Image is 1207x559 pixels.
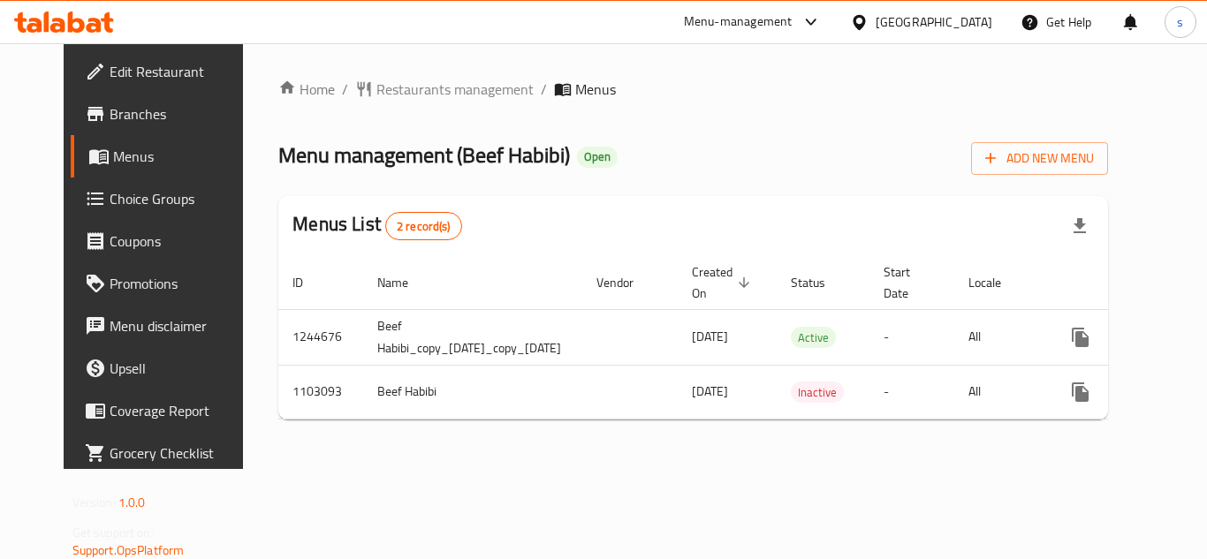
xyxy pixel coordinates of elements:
[278,135,570,175] span: Menu management ( Beef Habibi )
[110,103,251,125] span: Branches
[377,272,431,293] span: Name
[596,272,657,293] span: Vendor
[869,365,954,419] td: -
[985,147,1094,170] span: Add New Menu
[954,365,1045,419] td: All
[575,79,616,100] span: Menus
[1177,12,1183,32] span: s
[113,146,251,167] span: Menus
[355,79,534,100] a: Restaurants management
[1059,316,1102,359] button: more
[110,230,251,252] span: Coupons
[869,309,954,365] td: -
[363,309,582,365] td: Beef Habibi_copy_[DATE]_copy_[DATE]
[692,380,728,403] span: [DATE]
[971,142,1108,175] button: Add New Menu
[110,188,251,209] span: Choice Groups
[342,79,348,100] li: /
[1102,371,1144,413] button: Change Status
[363,365,582,419] td: Beef Habibi
[71,135,265,178] a: Menus
[292,272,326,293] span: ID
[71,220,265,262] a: Coupons
[791,382,844,403] span: Inactive
[72,521,154,544] span: Get support on:
[110,315,251,336] span: Menu disclaimer
[1102,316,1144,359] button: Change Status
[791,327,836,348] div: Active
[385,212,462,240] div: Total records count
[684,11,793,33] div: Menu-management
[1059,371,1102,413] button: more
[110,273,251,294] span: Promotions
[278,309,363,365] td: 1244676
[692,325,728,348] span: [DATE]
[71,389,265,432] a: Coverage Report
[110,61,251,82] span: Edit Restaurant
[71,305,265,347] a: Menu disclaimer
[110,400,251,421] span: Coverage Report
[71,347,265,389] a: Upsell
[71,93,265,135] a: Branches
[118,491,146,514] span: 1.0.0
[954,309,1045,365] td: All
[876,12,992,32] div: [GEOGRAPHIC_DATA]
[577,149,618,164] span: Open
[386,218,461,235] span: 2 record(s)
[376,79,534,100] span: Restaurants management
[72,491,116,514] span: Version:
[278,79,335,100] a: Home
[110,442,251,464] span: Grocery Checklist
[71,178,265,220] a: Choice Groups
[71,432,265,474] a: Grocery Checklist
[791,272,848,293] span: Status
[1059,205,1101,247] div: Export file
[292,211,461,240] h2: Menus List
[71,262,265,305] a: Promotions
[791,328,836,348] span: Active
[577,147,618,168] div: Open
[692,261,755,304] span: Created On
[541,79,547,100] li: /
[110,358,251,379] span: Upsell
[884,261,933,304] span: Start Date
[71,50,265,93] a: Edit Restaurant
[968,272,1024,293] span: Locale
[278,79,1108,100] nav: breadcrumb
[278,365,363,419] td: 1103093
